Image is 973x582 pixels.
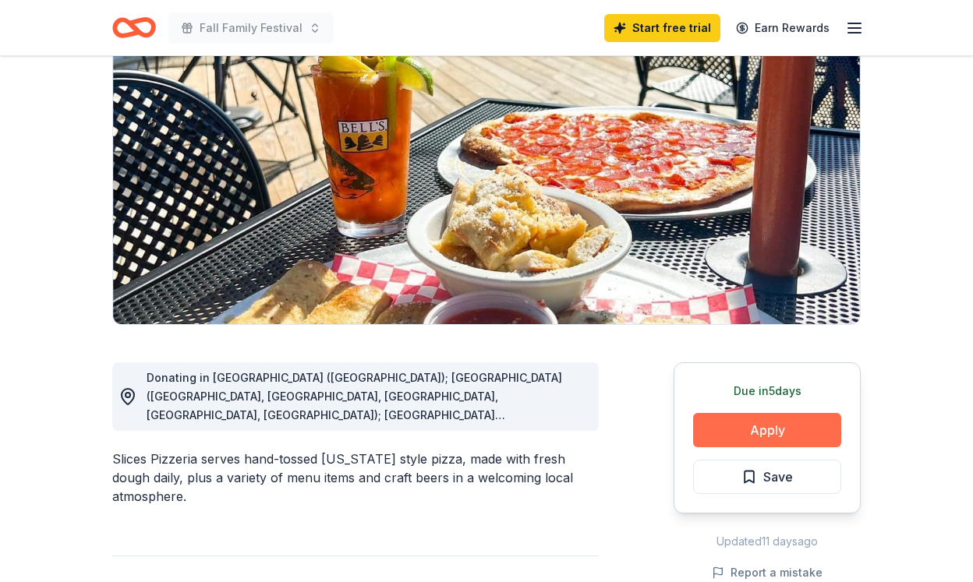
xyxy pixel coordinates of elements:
button: Report a mistake [712,563,823,582]
div: Due in 5 days [693,382,841,400]
img: Image for Slices Pizzeria [113,26,860,324]
span: Save [763,467,793,487]
span: Fall Family Festival [200,19,303,37]
div: Slices Pizzeria serves hand-tossed [US_STATE] style pizza, made with fresh dough daily, plus a va... [112,450,599,506]
a: Start free trial [604,14,720,42]
div: Updated 11 days ago [674,532,861,551]
button: Apply [693,413,841,447]
a: Earn Rewards [727,14,839,42]
button: Save [693,460,841,494]
a: Home [112,9,156,46]
button: Fall Family Festival [168,12,334,44]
